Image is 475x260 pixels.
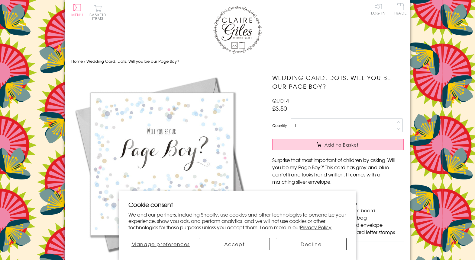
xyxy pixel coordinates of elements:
[272,73,404,91] h1: Wedding Card, Dots, Will you be our Page Boy?
[71,73,253,254] img: Wedding Card, Dots, Will you be our Page Boy?
[272,123,287,128] label: Quantity
[131,240,190,248] span: Manage preferences
[71,58,83,64] a: Home
[272,139,404,150] button: Add to Basket
[71,55,404,68] nav: breadcrumbs
[394,3,407,15] span: Trade
[272,97,289,104] span: QUI014
[128,238,193,250] button: Manage preferences
[86,58,179,64] span: Wedding Card, Dots, Will you be our Page Boy?
[394,3,407,16] a: Trade
[89,5,106,20] button: Basket0 items
[325,142,359,148] span: Add to Basket
[199,238,270,250] button: Accept
[71,4,83,17] button: Menu
[300,224,331,231] a: Privacy Policy
[71,12,83,17] span: Menu
[272,156,404,185] p: Surprise that most important of children by asking 'Will you be my Page Boy?' This card has grey ...
[371,3,386,15] a: Log In
[92,12,106,21] span: 0 items
[84,58,85,64] span: ›
[128,200,347,209] h2: Cookie consent
[272,104,287,113] span: £3.50
[128,211,347,230] p: We and our partners, including Shopify, use cookies and other technologies to personalize your ex...
[213,6,262,54] img: Claire Giles Greetings Cards
[276,238,347,250] button: Decline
